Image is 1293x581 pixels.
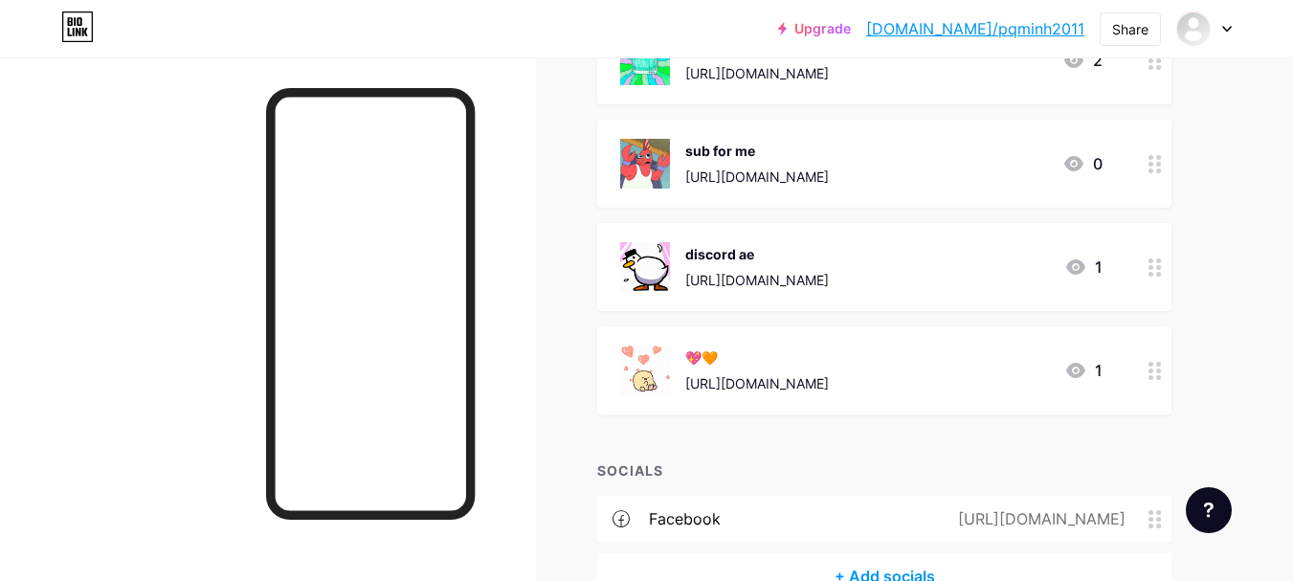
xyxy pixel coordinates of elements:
div: sub for me [685,141,829,161]
img: 💖🧡 [620,346,670,395]
div: Share [1112,19,1148,39]
a: Upgrade [778,21,851,36]
img: đáng xem [620,35,670,85]
div: 1 [1064,256,1103,279]
div: [URL][DOMAIN_NAME] [685,63,829,83]
div: 2 [1062,49,1103,72]
div: 0 [1062,152,1103,175]
div: SOCIALS [597,460,1171,480]
img: discord ae [620,242,670,292]
a: [DOMAIN_NAME]/pqminh2011 [866,17,1084,40]
img: sub for me [620,139,670,189]
div: [URL][DOMAIN_NAME] [685,167,829,187]
div: [URL][DOMAIN_NAME] [685,270,829,290]
div: [URL][DOMAIN_NAME] [685,373,829,393]
img: phqn minh [1175,11,1212,47]
div: 💖🧡 [685,347,829,368]
div: facebook [649,507,721,530]
div: 1 [1064,359,1103,382]
div: discord ae [685,244,829,264]
div: [URL][DOMAIN_NAME] [927,507,1148,530]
